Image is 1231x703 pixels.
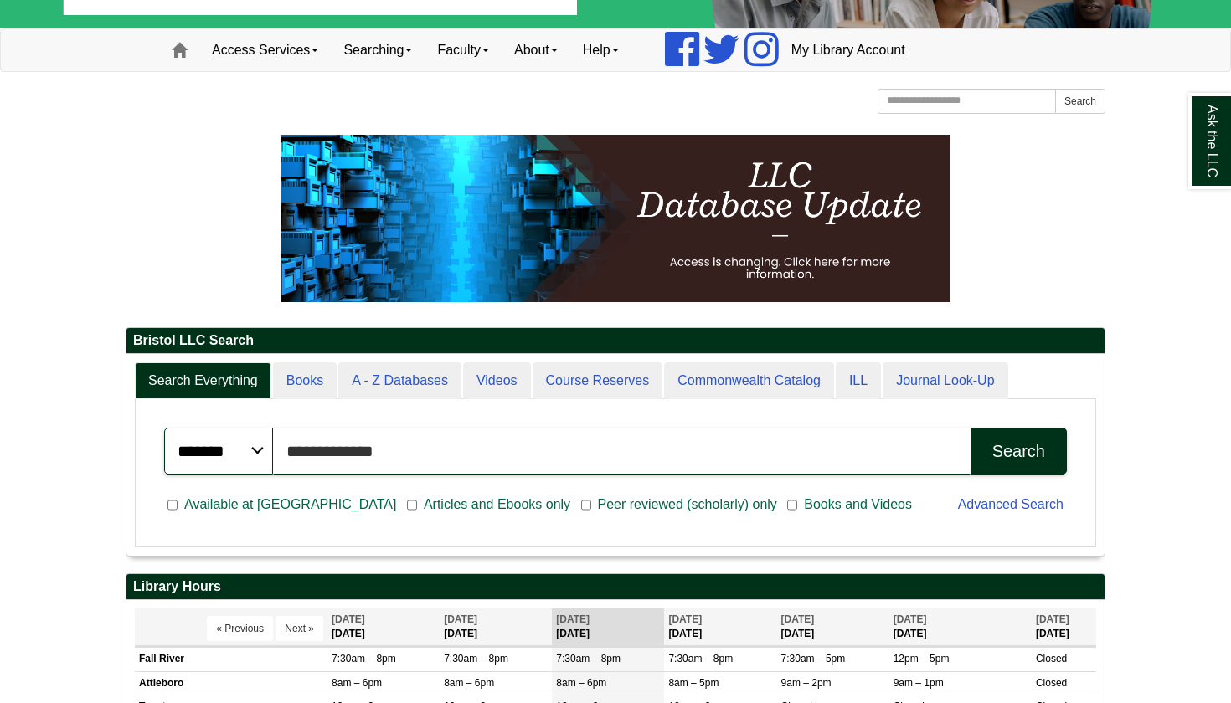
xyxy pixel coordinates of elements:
[889,608,1032,646] th: [DATE]
[894,677,944,689] span: 9am – 1pm
[178,495,403,515] span: Available at [GEOGRAPHIC_DATA]
[992,442,1045,461] div: Search
[533,362,663,400] a: Course Reserves
[971,428,1067,475] button: Search
[199,29,331,71] a: Access Services
[668,613,702,625] span: [DATE]
[664,362,834,400] a: Commonwealth Catalog
[338,362,461,400] a: A - Z Databases
[440,608,552,646] th: [DATE]
[779,29,918,71] a: My Library Account
[331,29,425,71] a: Searching
[1036,613,1069,625] span: [DATE]
[463,362,531,400] a: Videos
[407,498,417,513] input: Articles and Ebooks only
[332,653,396,665] span: 7:30am – 8pm
[787,498,797,513] input: Books and Videos
[444,613,477,625] span: [DATE]
[444,653,508,665] span: 7:30am – 8pm
[556,653,621,665] span: 7:30am – 8pm
[664,608,776,646] th: [DATE]
[668,653,733,665] span: 7:30am – 8pm
[425,29,502,71] a: Faculty
[502,29,570,71] a: About
[556,613,590,625] span: [DATE]
[167,498,178,513] input: Available at [GEOGRAPHIC_DATA]
[1036,653,1067,665] span: Closed
[581,498,591,513] input: Peer reviewed (scholarly) only
[332,677,382,689] span: 8am – 6pm
[327,608,440,646] th: [DATE]
[570,29,631,71] a: Help
[135,648,327,671] td: Fall River
[1055,89,1105,114] button: Search
[836,362,881,400] a: ILL
[281,135,950,302] img: HTML tutorial
[777,608,889,646] th: [DATE]
[417,495,577,515] span: Articles and Ebooks only
[135,362,271,400] a: Search Everything
[276,616,323,641] button: Next »
[797,495,919,515] span: Books and Videos
[781,613,815,625] span: [DATE]
[591,495,784,515] span: Peer reviewed (scholarly) only
[273,362,337,400] a: Books
[332,613,365,625] span: [DATE]
[556,677,606,689] span: 8am – 6pm
[552,608,664,646] th: [DATE]
[668,677,719,689] span: 8am – 5pm
[958,497,1064,511] a: Advanced Search
[1032,608,1096,646] th: [DATE]
[894,613,927,625] span: [DATE]
[781,677,832,689] span: 9am – 2pm
[207,616,273,641] button: « Previous
[894,653,950,665] span: 12pm – 5pm
[126,574,1105,600] h2: Library Hours
[1036,677,1067,689] span: Closed
[883,362,1007,400] a: Journal Look-Up
[126,328,1105,354] h2: Bristol LLC Search
[135,671,327,695] td: Attleboro
[781,653,846,665] span: 7:30am – 5pm
[444,677,494,689] span: 8am – 6pm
